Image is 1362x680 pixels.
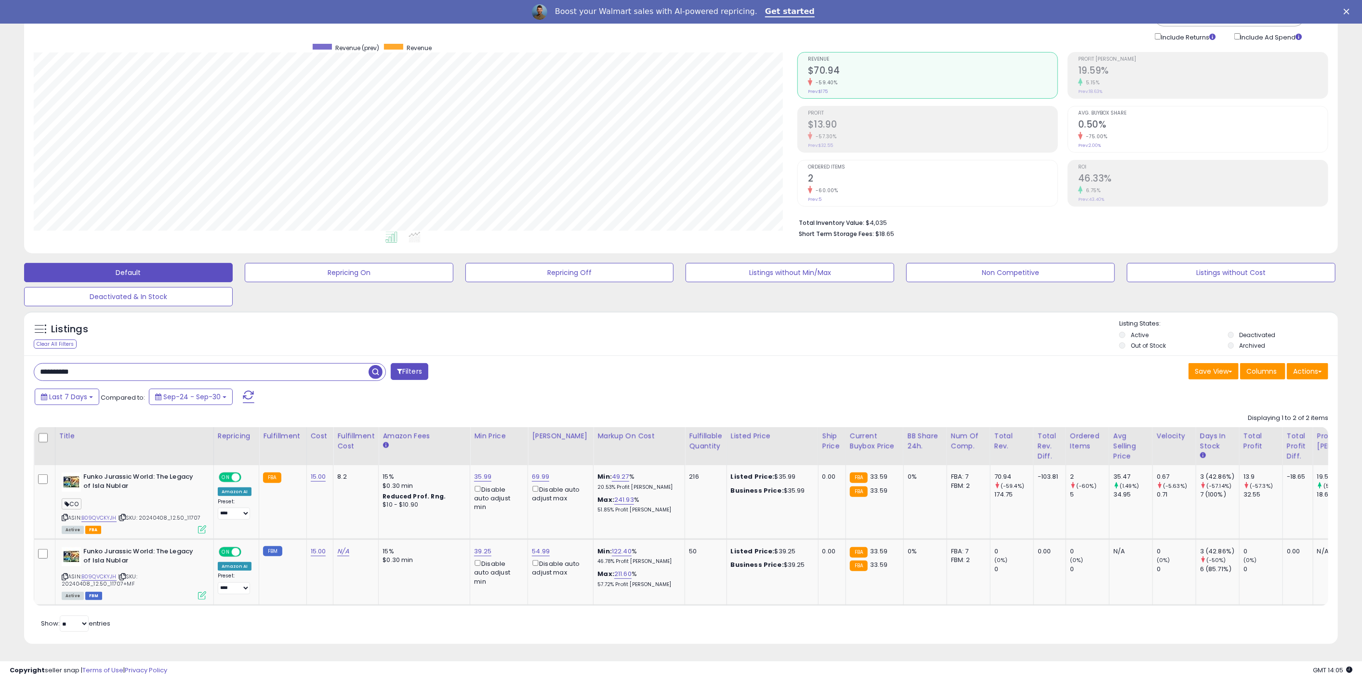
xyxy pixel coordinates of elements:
[383,472,463,481] div: 15%
[1083,79,1100,86] small: 5.15%
[1083,133,1108,140] small: -75.00%
[1287,472,1306,481] div: -18.65
[612,547,632,556] a: 122.40
[337,431,374,451] div: Fulfillment Cost
[1323,482,1343,490] small: (5.15%)
[1119,319,1338,328] p: Listing States:
[597,507,677,513] p: 51.85% Profit [PERSON_NAME]
[1131,341,1166,350] label: Out of Stock
[1157,565,1196,574] div: 0
[1070,547,1109,556] div: 0
[49,392,87,402] span: Last 7 Days
[908,547,939,556] div: 0%
[1148,31,1227,42] div: Include Returns
[1243,490,1283,499] div: 32.55
[62,526,84,534] span: All listings currently available for purchase on Amazon
[731,561,811,569] div: $39.25
[383,556,463,564] div: $0.30 min
[51,323,88,336] h5: Listings
[337,547,349,556] a: N/A
[555,7,757,16] div: Boost your Walmart sales with AI-powered repricing.
[62,498,81,510] span: CO
[731,547,811,556] div: $39.25
[83,472,200,493] b: Funko Jurassic World: The Legacy of Isla Nublar
[532,472,549,482] a: 69.99
[1243,565,1283,574] div: 0
[799,219,864,227] b: Total Inventory Value:
[614,569,632,579] a: 211.60
[1078,89,1102,94] small: Prev: 18.63%
[1078,143,1101,148] small: Prev: 2.00%
[101,393,145,402] span: Compared to:
[337,472,371,481] div: 8.2
[1200,451,1206,460] small: Days In Stock.
[1227,31,1318,42] div: Include Ad Spend
[383,441,388,450] small: Amazon Fees.
[35,389,99,405] button: Last 7 Days
[1001,482,1024,490] small: (-59.4%)
[731,486,811,495] div: $35.99
[474,472,491,482] a: 35.99
[1078,165,1328,170] span: ROI
[812,79,838,86] small: -59.40%
[1076,482,1097,490] small: (-60%)
[383,482,463,490] div: $0.30 min
[812,133,837,140] small: -57.30%
[994,490,1033,499] div: 174.75
[612,472,629,482] a: 49.27
[994,472,1033,481] div: 70.94
[1240,341,1266,350] label: Archived
[1163,482,1187,490] small: (-5.63%)
[870,486,887,495] span: 33.59
[1070,472,1109,481] div: 2
[1070,556,1084,564] small: (0%)
[1246,366,1277,376] span: Columns
[383,547,463,556] div: 15%
[951,431,986,451] div: Num of Comp.
[465,263,674,282] button: Repricing Off
[1038,547,1058,556] div: 0.00
[822,472,838,481] div: 0.00
[1206,556,1226,564] small: (-50%)
[1078,57,1328,62] span: Profit [PERSON_NAME]
[1240,363,1285,379] button: Columns
[24,263,233,282] button: Default
[1157,556,1170,564] small: (0%)
[383,431,466,441] div: Amazon Fees
[1287,547,1306,556] div: 0.00
[870,472,887,481] span: 33.59
[220,548,232,556] span: ON
[41,619,110,628] span: Show: entries
[1070,565,1109,574] div: 0
[850,472,868,483] small: FBA
[1243,472,1283,481] div: 13.9
[822,431,842,451] div: Ship Price
[1113,472,1152,481] div: 35.47
[1243,431,1279,451] div: Total Profit
[81,573,117,581] a: B09QVCKYJH
[383,501,463,509] div: $10 - $10.90
[311,472,326,482] a: 15.00
[1127,263,1336,282] button: Listings without Cost
[808,65,1058,78] h2: $70.94
[1157,431,1192,441] div: Velocity
[731,472,811,481] div: $35.99
[951,556,983,564] div: FBM: 2
[125,666,167,675] a: Privacy Policy
[994,565,1033,574] div: 0
[82,666,123,675] a: Terms of Use
[218,487,251,496] div: Amazon AI
[597,570,677,588] div: %
[1078,196,1104,202] small: Prev: 43.40%
[951,547,983,556] div: FBA: 7
[686,263,894,282] button: Listings without Min/Max
[1313,666,1352,675] span: 2025-10-9 14:05 GMT
[1157,547,1196,556] div: 0
[808,165,1058,170] span: Ordered Items
[597,569,614,578] b: Max:
[1206,482,1231,490] small: (-57.14%)
[731,560,784,569] b: Business Price:
[532,484,586,503] div: Disable auto adjust max
[311,431,330,441] div: Cost
[1038,431,1062,461] div: Total Rev. Diff.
